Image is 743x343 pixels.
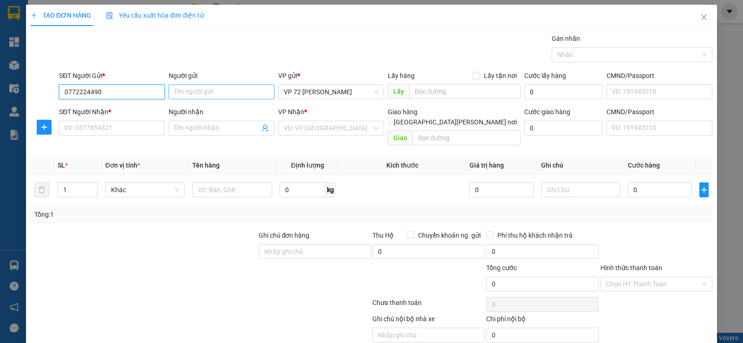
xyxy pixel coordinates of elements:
input: Cước giao hàng [524,121,603,136]
span: Tên hàng [192,162,220,169]
label: Cước lấy hàng [524,72,566,79]
input: Dọc đường [409,84,521,99]
div: CMND/Passport [606,71,712,81]
span: [GEOGRAPHIC_DATA][PERSON_NAME] nơi [390,117,521,127]
input: VD: Bàn, Ghế [192,182,272,197]
div: Người gửi [169,71,274,81]
span: Giá trị hàng [469,162,504,169]
span: Yêu cầu xuất hóa đơn điện tử [106,12,204,19]
label: Hình thức thanh toán [600,264,662,272]
span: Thu Hộ [372,232,394,239]
div: Chưa thanh toán [371,298,485,314]
span: TẠO ĐƠN HÀNG [31,12,91,19]
span: Giao [388,130,412,145]
input: Nhập ghi chú [372,328,484,343]
div: Tổng: 1 [34,209,287,220]
input: Dọc đường [412,130,521,145]
span: plus [700,186,708,194]
input: Ghi Chú [541,182,621,197]
span: Chuyển khoản ng. gửi [414,230,484,240]
div: Người nhận [169,107,274,117]
div: VP gửi [278,71,384,81]
span: Tổng cước [486,264,517,272]
span: kg [326,182,335,197]
span: Khác [111,183,180,197]
label: Gán nhãn [552,35,580,42]
input: Ghi chú đơn hàng [259,244,371,259]
span: Giao hàng [388,108,417,116]
button: plus [37,120,52,135]
span: Đơn vị tính [105,162,140,169]
button: plus [699,182,709,197]
input: Cước lấy hàng [524,84,603,99]
span: Định lượng [291,162,324,169]
span: Lấy hàng [388,72,415,79]
button: delete [34,182,49,197]
input: 0 [469,182,533,197]
label: Ghi chú đơn hàng [259,232,310,239]
div: SĐT Người Gửi [59,71,165,81]
span: Phí thu hộ khách nhận trả [494,230,576,240]
span: close [700,13,708,21]
span: Cước hàng [628,162,660,169]
span: user-add [261,124,269,132]
button: Close [691,5,717,31]
label: Cước giao hàng [524,108,570,116]
span: Kích thước [386,162,418,169]
div: SĐT Người Nhận [59,107,165,117]
th: Ghi chú [537,156,625,175]
span: plus [31,12,37,19]
span: VP 72 Phan Trọng Tuệ [284,85,378,99]
img: icon [106,12,113,19]
span: VP Nhận [278,108,304,116]
span: Lấy tận nơi [480,71,521,81]
span: plus [37,123,51,131]
span: SL [58,162,65,169]
div: CMND/Passport [606,107,712,117]
div: Chi phí nội bộ [486,314,598,328]
span: Lấy [388,84,409,99]
div: Ghi chú nội bộ nhà xe [372,314,484,328]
